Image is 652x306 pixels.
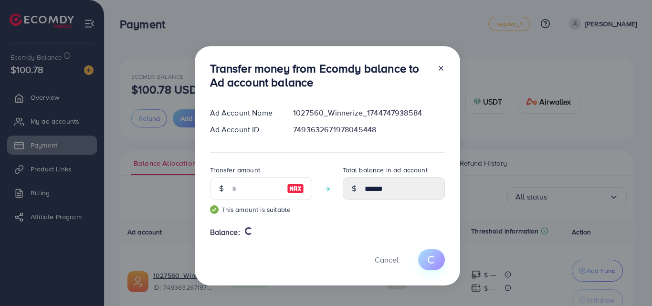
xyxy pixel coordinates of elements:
[287,183,304,194] img: image
[363,249,410,270] button: Cancel
[210,62,430,89] h3: Transfer money from Ecomdy balance to Ad account balance
[202,107,286,118] div: Ad Account Name
[202,124,286,135] div: Ad Account ID
[210,205,312,214] small: This amount is suitable
[375,254,399,265] span: Cancel
[210,165,260,175] label: Transfer amount
[210,205,219,214] img: guide
[611,263,645,299] iframe: Chat
[285,124,452,135] div: 7493632671978045448
[343,165,428,175] label: Total balance in ad account
[210,227,240,238] span: Balance:
[285,107,452,118] div: 1027560_Winnerize_1744747938584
